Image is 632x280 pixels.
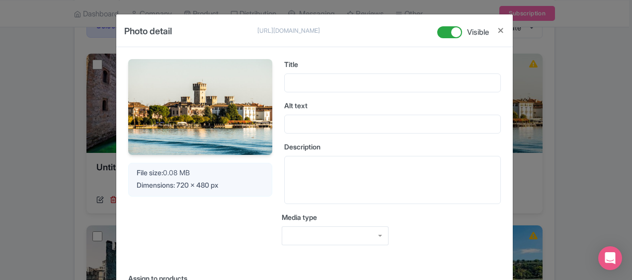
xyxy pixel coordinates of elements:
span: Alt text [284,101,308,110]
p: [URL][DOMAIN_NAME] [257,26,352,35]
h4: Photo detail [124,24,172,47]
div: 0.08 MB [137,167,264,178]
img: kf1w23qdb10mnlwlw6qr.jpg [128,59,272,155]
span: Visible [467,27,489,38]
button: Close [497,24,505,37]
span: Description [284,142,320,151]
div: Open Intercom Messenger [598,246,622,270]
span: Dimensions: 720 x 480 px [137,181,218,189]
span: File size: [137,168,163,177]
span: Media type [282,213,317,221]
span: Title [284,60,298,69]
